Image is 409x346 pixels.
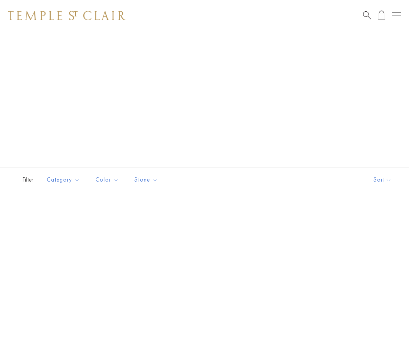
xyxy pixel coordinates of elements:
[356,168,409,192] button: Show sort by
[43,175,86,185] span: Category
[392,11,401,20] button: Open navigation
[92,175,125,185] span: Color
[41,171,86,189] button: Category
[363,11,371,20] a: Search
[378,11,385,20] a: Open Shopping Bag
[129,171,164,189] button: Stone
[130,175,164,185] span: Stone
[8,11,125,20] img: Temple St. Clair
[90,171,125,189] button: Color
